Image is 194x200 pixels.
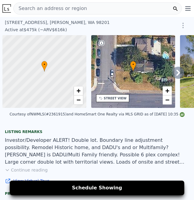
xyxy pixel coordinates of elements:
[177,19,189,32] button: Show Options
[104,96,126,101] div: STREET VIEW
[165,96,169,104] span: −
[5,27,37,33] div: $475k
[14,5,87,12] span: Search an address or region
[37,27,67,33] div: (~ARV $616k )
[130,62,136,67] span: •
[74,95,83,105] a: Zoom out
[5,129,189,134] div: Listing remarks
[163,86,172,95] a: Zoom in
[2,4,11,13] img: Lotside
[163,95,172,105] a: Zoom out
[77,87,81,95] span: +
[180,112,185,117] img: NWMLS Logo
[77,96,81,104] span: −
[41,61,47,72] div: •
[5,27,24,32] span: Active at
[5,137,189,166] div: Investor/Developer ALERT! Double lot. Boundary line adjustment possibility. Remodel Historic home...
[74,86,83,95] a: Zoom in
[165,87,169,95] span: +
[130,61,136,72] div: •
[5,19,154,25] div: [STREET_ADDRESS] , [PERSON_NAME] , WA 98201
[41,62,47,67] span: •
[9,112,184,116] div: Courtesy of NWMLS (#2361915) and HomeSmart One Realty via MLS GRID as of [DATE] 10:35
[5,167,48,173] button: Continue reading
[10,181,184,195] button: Schedule Showing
